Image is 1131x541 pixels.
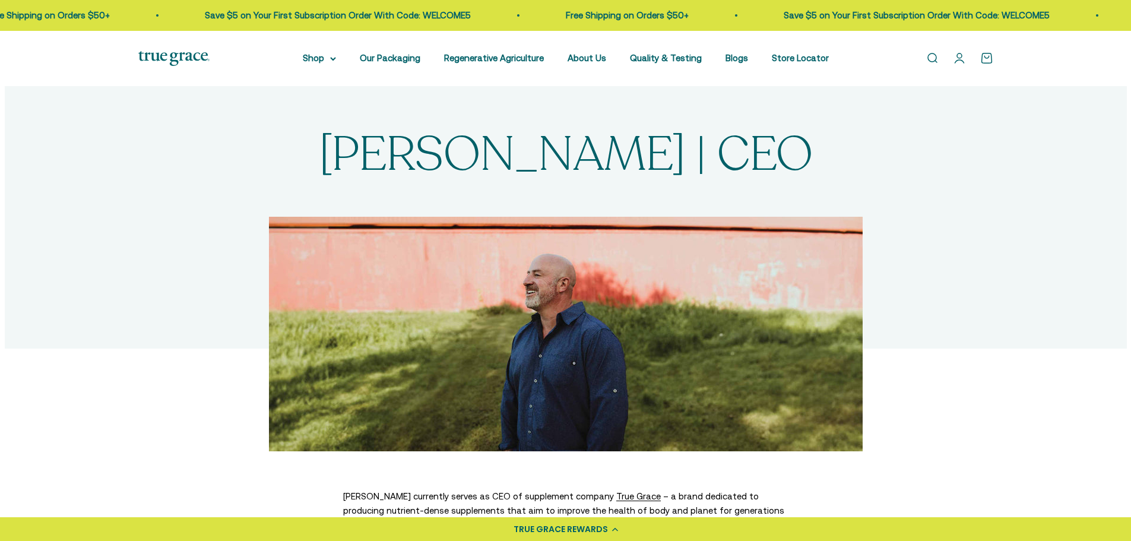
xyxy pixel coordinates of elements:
[194,8,460,23] p: Save $5 on Your First Subscription Order With Code: WELCOME5
[319,131,813,179] h1: [PERSON_NAME] | CEO
[726,53,748,63] a: Blogs
[616,491,661,501] a: True Grace
[303,51,336,65] summary: Shop
[269,217,863,451] img: Brian Hall | CEO
[444,53,544,63] a: Regenerative Agriculture
[772,53,829,63] a: Store Locator
[555,10,677,20] a: Free Shipping on Orders $50+
[630,53,702,63] a: Quality & Testing
[360,53,420,63] a: Our Packaging
[568,53,606,63] a: About Us
[772,8,1038,23] p: Save $5 on Your First Subscription Order With Code: WELCOME5
[514,523,608,536] div: TRUE GRACE REWARDS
